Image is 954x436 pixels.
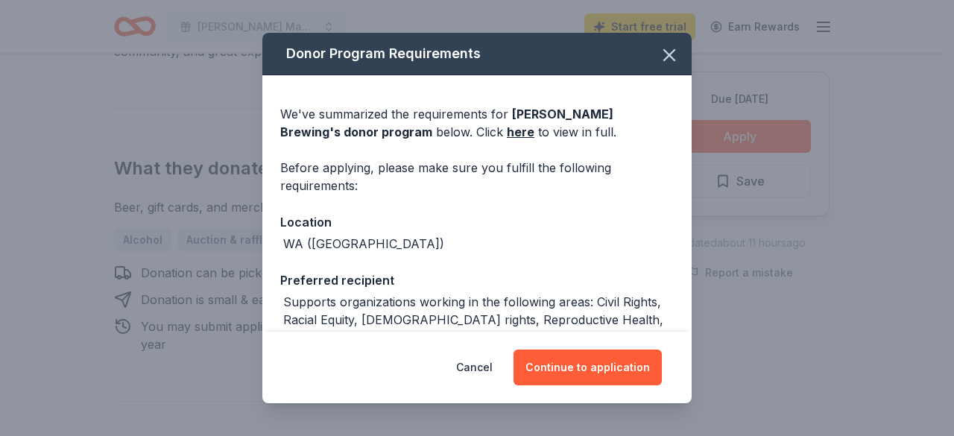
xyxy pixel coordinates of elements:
a: here [507,123,534,141]
div: Supports organizations working in the following areas: Civil Rights, Racial Equity, [DEMOGRAPHIC_... [283,293,674,347]
div: Before applying, please make sure you fulfill the following requirements: [280,159,674,195]
div: We've summarized the requirements for below. Click to view in full. [280,105,674,141]
div: Preferred recipient [280,271,674,290]
button: Cancel [456,350,493,385]
div: WA ([GEOGRAPHIC_DATA]) [283,235,444,253]
div: Donor Program Requirements [262,33,692,75]
button: Continue to application [514,350,662,385]
div: Location [280,212,674,232]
